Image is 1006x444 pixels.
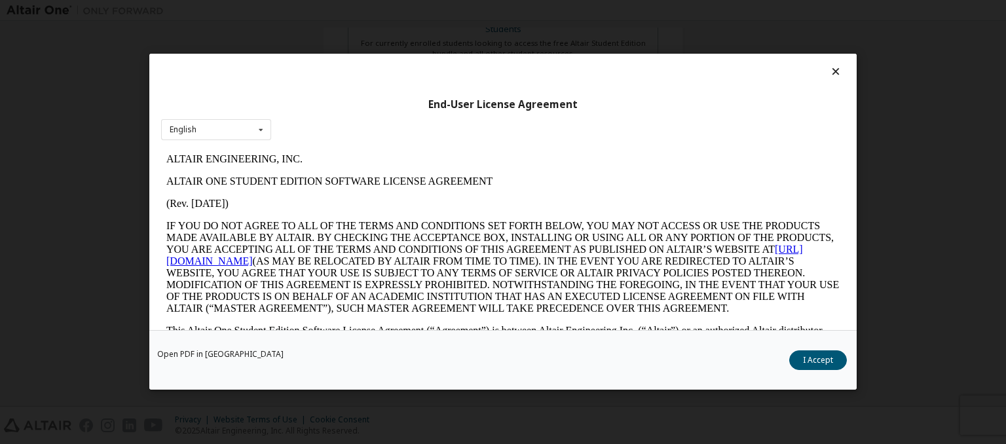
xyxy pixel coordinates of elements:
[157,351,284,359] a: Open PDF in [GEOGRAPHIC_DATA]
[789,351,847,371] button: I Accept
[5,50,679,62] p: (Rev. [DATE])
[161,98,845,111] div: End-User License Agreement
[5,177,679,224] p: This Altair One Student Edition Software License Agreement (“Agreement”) is between Altair Engine...
[5,72,679,166] p: IF YOU DO NOT AGREE TO ALL OF THE TERMS AND CONDITIONS SET FORTH BELOW, YOU MAY NOT ACCESS OR USE...
[5,5,679,17] p: ALTAIR ENGINEERING, INC.
[5,96,642,119] a: [URL][DOMAIN_NAME]
[170,126,196,134] div: English
[5,28,679,39] p: ALTAIR ONE STUDENT EDITION SOFTWARE LICENSE AGREEMENT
